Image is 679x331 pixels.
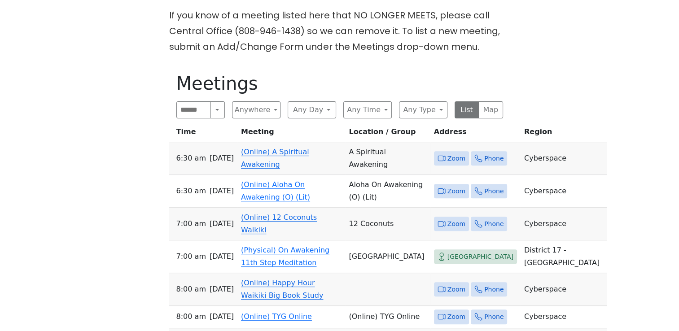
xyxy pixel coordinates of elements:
[484,218,504,230] span: Phone
[521,126,607,142] th: Region
[241,180,310,201] a: (Online) Aloha On Awakening (O) (Lit)
[447,218,465,230] span: Zoom
[241,246,329,267] a: (Physical) On Awakening 11th Step Meditation
[345,126,430,142] th: Location / Group
[241,148,309,169] a: (Online) A Spiritual Awakening
[241,279,323,300] a: (Online) Happy Hour Waikiki Big Book Study
[521,273,607,306] td: Cyberspace
[521,142,607,175] td: Cyberspace
[484,153,504,164] span: Phone
[210,152,234,165] span: [DATE]
[241,312,312,321] a: (Online) TYG Online
[176,73,503,94] h1: Meetings
[345,175,430,208] td: Aloha On Awakening (O) (Lit)
[521,175,607,208] td: Cyberspace
[447,153,465,164] span: Zoom
[288,101,336,118] button: Any Day
[447,311,465,322] span: Zoom
[484,186,504,197] span: Phone
[447,284,465,295] span: Zoom
[484,311,504,322] span: Phone
[232,101,280,118] button: Anywhere
[210,250,234,263] span: [DATE]
[176,310,206,323] span: 8:00 AM
[169,8,510,55] p: If you know of a meeting listed here that NO LONGER MEETS, please call Central Office (808-946-14...
[521,306,607,328] td: Cyberspace
[343,101,392,118] button: Any Time
[447,251,513,262] span: [GEOGRAPHIC_DATA]
[399,101,447,118] button: Any Type
[484,284,504,295] span: Phone
[169,126,238,142] th: Time
[430,126,521,142] th: Address
[455,101,479,118] button: List
[345,240,430,273] td: [GEOGRAPHIC_DATA]
[237,126,345,142] th: Meeting
[521,208,607,240] td: Cyberspace
[210,310,234,323] span: [DATE]
[210,283,234,296] span: [DATE]
[447,186,465,197] span: Zoom
[176,250,206,263] span: 7:00 AM
[176,185,206,197] span: 6:30 AM
[210,185,234,197] span: [DATE]
[176,283,206,296] span: 8:00 AM
[345,306,430,328] td: (Online) TYG Online
[345,142,430,175] td: A Spiritual Awakening
[478,101,503,118] button: Map
[210,218,234,230] span: [DATE]
[176,218,206,230] span: 7:00 AM
[241,213,317,234] a: (Online) 12 Coconuts Waikiki
[345,208,430,240] td: 12 Coconuts
[176,101,211,118] input: Search
[176,152,206,165] span: 6:30 AM
[521,240,607,273] td: District 17 - [GEOGRAPHIC_DATA]
[210,101,224,118] button: Search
